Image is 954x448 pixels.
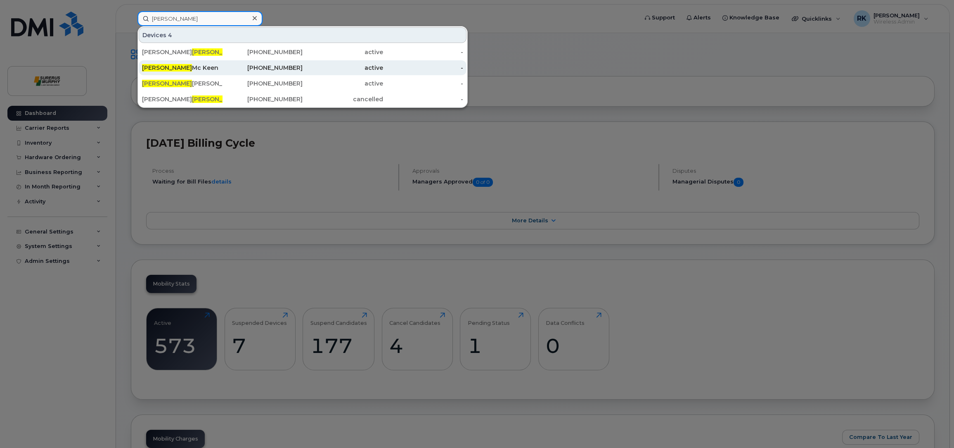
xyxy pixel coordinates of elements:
[223,64,303,72] div: [PHONE_NUMBER]
[303,64,383,72] div: active
[383,48,464,56] div: -
[223,79,303,88] div: [PHONE_NUMBER]
[168,31,172,39] span: 4
[142,80,192,87] span: [PERSON_NAME]
[142,48,223,56] div: [PERSON_NAME] s
[142,95,223,103] div: [PERSON_NAME] sipad -Corporate
[139,92,466,107] a: [PERSON_NAME][PERSON_NAME]sipad -Corporate[PHONE_NUMBER]cancelled-
[142,64,223,72] div: Mc Keen
[383,79,464,88] div: -
[303,79,383,88] div: active
[139,27,466,43] div: Devices
[139,60,466,75] a: [PERSON_NAME]Mc Keen[PHONE_NUMBER]active-
[383,64,464,72] div: -
[223,48,303,56] div: [PHONE_NUMBER]
[303,48,383,56] div: active
[192,48,242,56] span: [PERSON_NAME]
[303,95,383,103] div: cancelled
[383,95,464,103] div: -
[139,76,466,91] a: [PERSON_NAME][PERSON_NAME][PHONE_NUMBER]active-
[192,95,242,103] span: [PERSON_NAME]
[142,79,223,88] div: [PERSON_NAME]
[142,64,192,71] span: [PERSON_NAME]
[223,95,303,103] div: [PHONE_NUMBER]
[139,45,466,60] a: [PERSON_NAME][PERSON_NAME]s[PHONE_NUMBER]active-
